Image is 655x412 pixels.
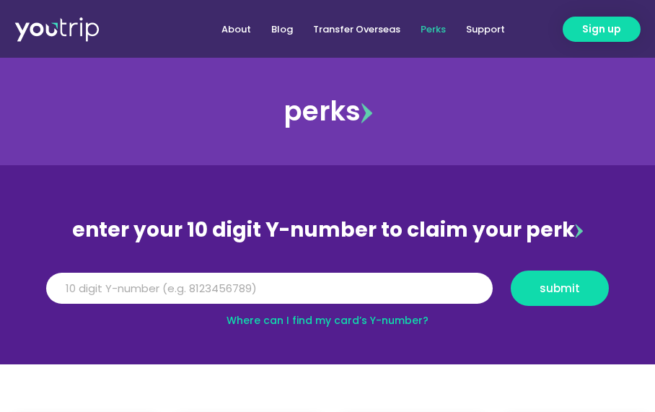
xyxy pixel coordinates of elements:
a: Where can I find my card’s Y-number? [227,313,428,328]
a: Support [456,16,515,43]
a: Perks [410,16,456,43]
a: Sign up [563,17,641,42]
button: submit [511,271,609,306]
div: enter your 10 digit Y-number to claim your perk [39,211,616,249]
a: Blog [261,16,303,43]
span: Sign up [582,22,621,37]
a: About [211,16,261,43]
a: Transfer Overseas [303,16,410,43]
span: submit [540,283,580,294]
nav: Menu [140,16,516,43]
form: Y Number [46,271,609,317]
input: 10 digit Y-number (e.g. 8123456789) [46,273,493,304]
